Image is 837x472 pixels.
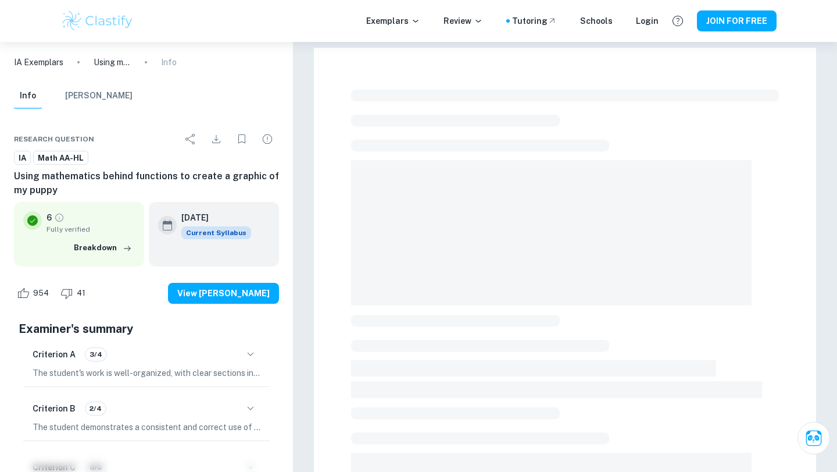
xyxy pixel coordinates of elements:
[14,151,31,165] a: IA
[181,226,251,239] span: Current Syllabus
[85,403,106,414] span: 2/4
[512,15,557,27] a: Tutoring
[179,127,202,151] div: Share
[94,56,131,69] p: Using mathematics behind functions to create a graphic of my puppy
[205,127,228,151] div: Download
[14,56,63,69] a: IA Exemplars
[14,169,279,197] h6: Using mathematics behind functions to create a graphic of my puppy
[181,226,251,239] div: This exemplar is based on the current syllabus. Feel free to refer to it for inspiration/ideas wh...
[668,11,688,31] button: Help and Feedback
[636,15,659,27] a: Login
[33,421,260,434] p: The student demonstrates a consistent and correct use of mathematical notation, symbols, and term...
[85,349,106,360] span: 3/4
[65,83,133,109] button: [PERSON_NAME]
[60,9,134,33] img: Clastify logo
[580,15,613,27] a: Schools
[46,211,52,224] p: 6
[54,212,65,223] a: Grade fully verified
[181,211,242,224] h6: [DATE]
[33,151,88,165] a: Math AA-HL
[19,320,274,338] h5: Examiner's summary
[33,348,76,361] h6: Criterion A
[27,288,55,299] span: 954
[366,15,420,27] p: Exemplars
[14,134,94,144] span: Research question
[70,288,92,299] span: 41
[71,239,135,257] button: Breakdown
[14,284,55,303] div: Like
[33,402,76,415] h6: Criterion B
[46,224,135,235] span: Fully verified
[33,367,260,379] p: The student's work is well-organized, with clear sections including introduction, body, and concl...
[797,422,830,455] button: Ask Clai
[256,127,279,151] div: Report issue
[14,83,42,109] button: Info
[58,284,92,303] div: Dislike
[161,56,177,69] p: Info
[230,127,253,151] div: Bookmark
[697,10,777,31] button: JOIN FOR FREE
[168,283,279,304] button: View [PERSON_NAME]
[34,152,88,164] span: Math AA-HL
[443,15,483,27] p: Review
[15,152,30,164] span: IA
